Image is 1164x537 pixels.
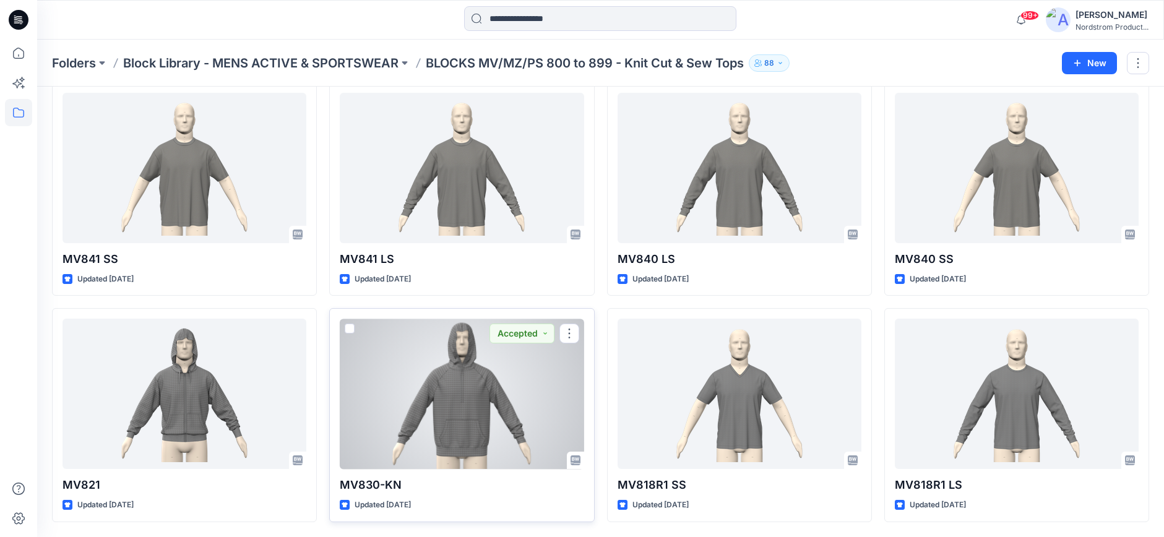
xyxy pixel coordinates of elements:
button: 88 [749,54,790,72]
p: Updated [DATE] [355,499,411,512]
p: Updated [DATE] [632,499,689,512]
div: Nordstrom Product... [1076,22,1149,32]
p: Updated [DATE] [77,273,134,286]
p: Updated [DATE] [632,273,689,286]
p: MV830-KN [340,476,584,494]
p: Updated [DATE] [355,273,411,286]
a: MV830-KN [340,319,584,469]
a: MV818R1 SS [618,319,861,469]
a: MV841 LS [340,93,584,243]
a: MV818R1 LS [895,319,1139,469]
p: Updated [DATE] [910,499,966,512]
p: MV841 LS [340,251,584,268]
a: MV840 LS [618,93,861,243]
p: Updated [DATE] [77,499,134,512]
p: MV818R1 LS [895,476,1139,494]
div: [PERSON_NAME] [1076,7,1149,22]
p: MV840 SS [895,251,1139,268]
a: MV841 SS [63,93,306,243]
p: 88 [764,56,774,70]
p: Updated [DATE] [910,273,966,286]
a: Block Library - MENS ACTIVE & SPORTSWEAR [123,54,399,72]
img: avatar [1046,7,1071,32]
span: 99+ [1020,11,1039,20]
button: New [1062,52,1117,74]
p: MV840 LS [618,251,861,268]
a: Folders [52,54,96,72]
p: MV841 SS [63,251,306,268]
p: MV818R1 SS [618,476,861,494]
a: MV840 SS [895,93,1139,243]
p: MV821 [63,476,306,494]
a: MV821 [63,319,306,469]
p: BLOCKS MV/MZ/PS 800 to 899 - Knit Cut & Sew Tops [426,54,744,72]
